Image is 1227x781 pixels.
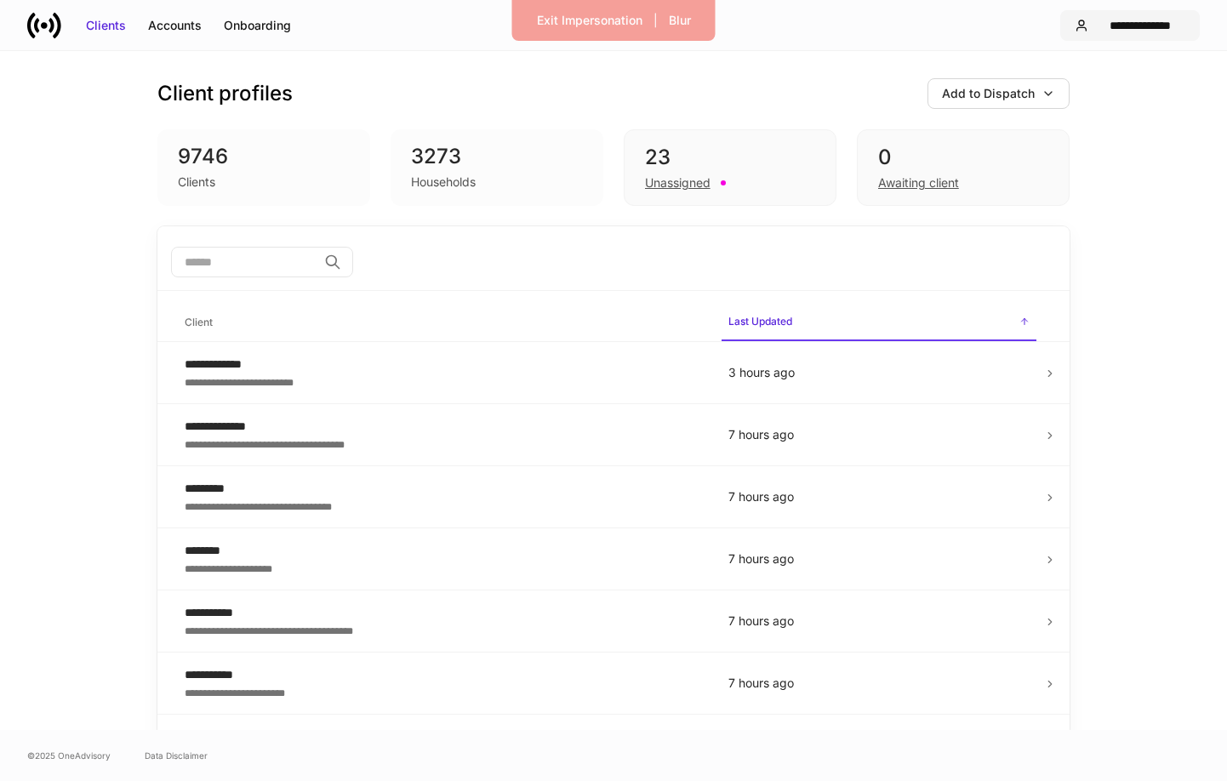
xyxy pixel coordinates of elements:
[27,749,111,762] span: © 2025 OneAdvisory
[148,17,202,34] div: Accounts
[878,144,1048,171] div: 0
[178,305,708,340] span: Client
[178,143,350,170] div: 9746
[526,7,653,34] button: Exit Impersonation
[86,17,126,34] div: Clients
[857,129,1070,206] div: 0Awaiting client
[537,12,642,29] div: Exit Impersonation
[728,426,1030,443] p: 7 hours ago
[878,174,959,191] div: Awaiting client
[728,488,1030,505] p: 7 hours ago
[157,80,293,107] h3: Client profiles
[927,78,1070,109] button: Add to Dispatch
[137,12,213,39] button: Accounts
[658,7,702,34] button: Blur
[178,174,215,191] div: Clients
[411,174,476,191] div: Households
[728,613,1030,630] p: 7 hours ago
[645,174,711,191] div: Unassigned
[75,12,137,39] button: Clients
[224,17,291,34] div: Onboarding
[213,12,302,39] button: Onboarding
[669,12,691,29] div: Blur
[728,550,1030,567] p: 7 hours ago
[145,749,208,762] a: Data Disclaimer
[728,675,1030,692] p: 7 hours ago
[728,364,1030,381] p: 3 hours ago
[728,313,792,329] h6: Last Updated
[722,305,1036,341] span: Last Updated
[645,144,815,171] div: 23
[411,143,583,170] div: 3273
[942,85,1035,102] div: Add to Dispatch
[624,129,836,206] div: 23Unassigned
[185,314,213,330] h6: Client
